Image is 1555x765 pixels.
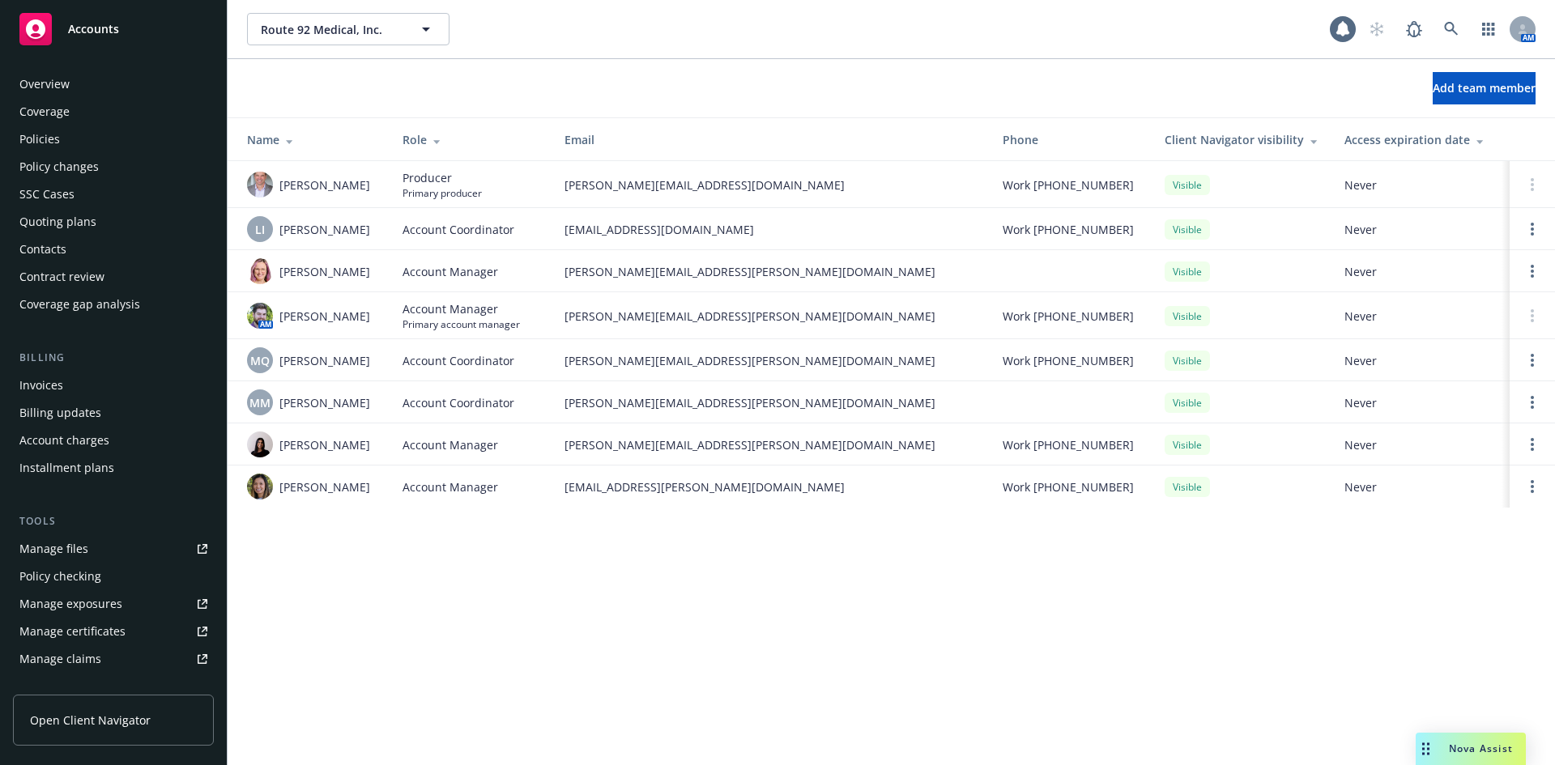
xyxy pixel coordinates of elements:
a: Open options [1523,219,1542,239]
span: Nova Assist [1449,742,1513,755]
span: [PERSON_NAME] [279,308,370,325]
span: Never [1344,436,1497,453]
div: Coverage [19,99,70,125]
span: MQ [250,352,270,369]
a: Search [1435,13,1468,45]
span: Never [1344,308,1497,325]
span: [EMAIL_ADDRESS][DOMAIN_NAME] [564,221,977,238]
div: Coverage gap analysis [19,291,140,317]
a: Report a Bug [1398,13,1430,45]
a: Coverage [13,99,214,125]
span: Primary producer [403,186,482,200]
a: Manage exposures [13,591,214,617]
div: Drag to move [1416,733,1436,765]
span: [PERSON_NAME][EMAIL_ADDRESS][PERSON_NAME][DOMAIN_NAME] [564,263,977,280]
div: Manage certificates [19,618,126,644]
span: [PERSON_NAME] [279,436,370,453]
div: Contract review [19,264,104,290]
div: Visible [1165,261,1210,282]
span: Never [1344,352,1497,369]
div: Account charges [19,427,109,453]
img: photo [247,172,273,198]
div: Manage exposures [19,591,122,617]
span: Account Coordinator [403,352,514,369]
div: Access expiration date [1344,131,1497,148]
div: Visible [1165,306,1210,326]
span: Account Manager [403,263,498,280]
img: photo [247,303,273,329]
span: [PERSON_NAME][EMAIL_ADDRESS][DOMAIN_NAME] [564,176,977,193]
a: Contacts [13,236,214,262]
span: [PERSON_NAME] [279,176,370,193]
div: Manage files [19,536,88,562]
span: Work [PHONE_NUMBER] [1003,436,1134,453]
a: Policy changes [13,154,214,180]
img: photo [247,431,273,457]
a: Manage certificates [13,618,214,644]
a: Coverage gap analysis [13,291,214,317]
span: Primary account manager [403,317,520,331]
span: Never [1344,176,1497,193]
span: [EMAIL_ADDRESS][PERSON_NAME][DOMAIN_NAME] [564,478,977,495]
div: Overview [19,71,70,97]
div: SSC Cases [19,181,75,207]
button: Route 92 Medical, Inc. [247,13,449,45]
span: Accounts [68,23,119,36]
span: Account Manager [403,300,520,317]
a: SSC Cases [13,181,214,207]
a: Policy checking [13,563,214,589]
div: Quoting plans [19,209,96,235]
span: Never [1344,221,1497,238]
a: Switch app [1472,13,1505,45]
span: [PERSON_NAME] [279,221,370,238]
div: Visible [1165,435,1210,455]
div: Tools [13,513,214,529]
span: Never [1344,263,1497,280]
span: Work [PHONE_NUMBER] [1003,176,1134,193]
a: Manage claims [13,646,214,672]
a: Overview [13,71,214,97]
a: Invoices [13,372,214,398]
a: Quoting plans [13,209,214,235]
img: photo [247,258,273,284]
a: Installment plans [13,455,214,481]
span: [PERSON_NAME][EMAIL_ADDRESS][PERSON_NAME][DOMAIN_NAME] [564,308,977,325]
span: Never [1344,478,1497,495]
span: [PERSON_NAME][EMAIL_ADDRESS][PERSON_NAME][DOMAIN_NAME] [564,436,977,453]
span: Account Coordinator [403,221,514,238]
a: Contract review [13,264,214,290]
img: photo [247,474,273,499]
div: Visible [1165,477,1210,497]
span: Never [1344,394,1497,411]
span: Account Manager [403,478,498,495]
span: [PERSON_NAME][EMAIL_ADDRESS][PERSON_NAME][DOMAIN_NAME] [564,352,977,369]
span: Route 92 Medical, Inc. [261,21,401,38]
div: Manage BORs [19,674,96,699]
span: Account Coordinator [403,394,514,411]
div: Policy changes [19,154,99,180]
span: Add team member [1433,80,1536,96]
a: Accounts [13,6,214,52]
div: Policies [19,126,60,152]
a: Open options [1523,351,1542,370]
div: Phone [1003,131,1139,148]
a: Open options [1523,477,1542,496]
span: Work [PHONE_NUMBER] [1003,221,1134,238]
a: Billing updates [13,400,214,426]
div: Visible [1165,219,1210,240]
a: Start snowing [1361,13,1393,45]
div: Role [403,131,539,148]
span: Producer [403,169,482,186]
button: Add team member [1433,72,1536,104]
span: MM [249,394,271,411]
span: Work [PHONE_NUMBER] [1003,352,1134,369]
div: Visible [1165,393,1210,413]
div: Contacts [19,236,66,262]
span: [PERSON_NAME] [279,263,370,280]
button: Nova Assist [1416,733,1526,765]
span: Account Manager [403,436,498,453]
div: Visible [1165,351,1210,371]
a: Open options [1523,261,1542,281]
div: Installment plans [19,455,114,481]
